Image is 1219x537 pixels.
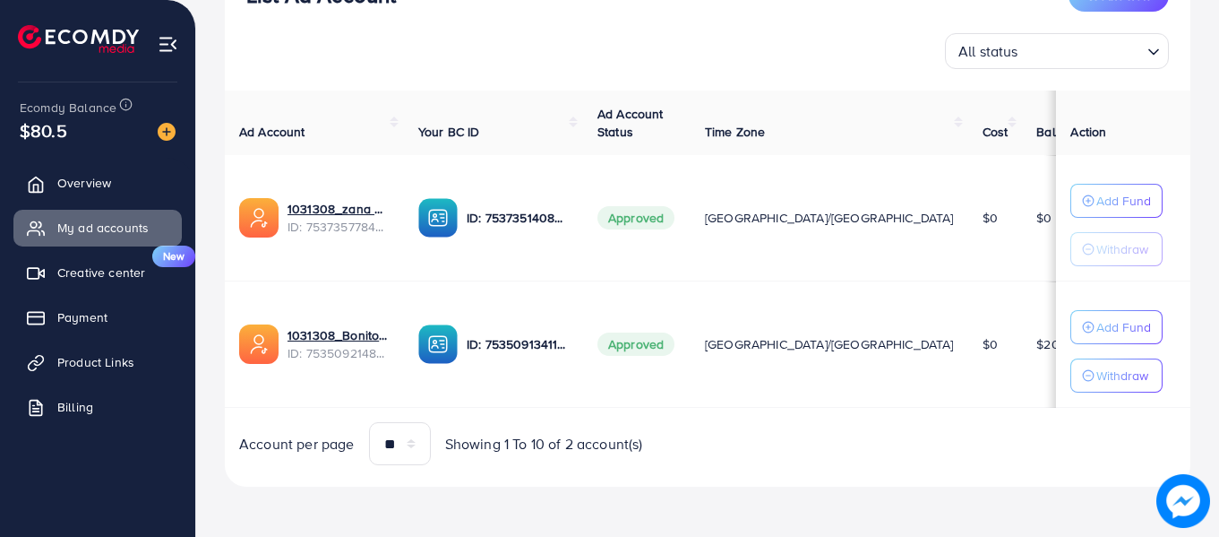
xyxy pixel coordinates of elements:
span: Overview [57,174,111,192]
img: ic-ads-acc.e4c84228.svg [239,325,279,364]
img: ic-ba-acc.ded83a64.svg [418,198,458,238]
p: ID: 7537351408535109648 [467,207,569,229]
div: Search for option [945,33,1169,69]
span: Creative center [57,264,145,281]
span: All status [955,39,1022,65]
img: image [1156,474,1210,528]
div: <span class='underline'>1031308_zana haseeb_1754928119822</span></br>7537357784988368904 [288,200,390,237]
button: Withdraw [1070,232,1163,266]
span: Approved [597,206,674,230]
span: $0 [983,335,998,353]
span: Payment [57,308,107,326]
span: $20 [1036,335,1059,353]
p: Withdraw [1096,365,1148,386]
p: Add Fund [1096,190,1151,212]
a: 1031308_Bonito facial ad account_1754400401661 [288,326,390,344]
img: logo [18,25,139,53]
span: New [152,246,195,267]
span: $0 [983,209,998,227]
span: Your BC ID [418,123,480,141]
p: Withdraw [1096,238,1148,260]
p: Add Fund [1096,316,1151,338]
span: Ad Account [239,123,305,141]
img: menu [158,34,178,55]
a: Overview [13,165,182,201]
a: Payment [13,299,182,335]
span: ID: 7535092148895940609 [288,344,390,362]
span: Ad Account Status [597,105,664,141]
button: Add Fund [1070,184,1163,218]
a: 1031308_zana haseeb_1754928119822 [288,200,390,218]
span: [GEOGRAPHIC_DATA]/[GEOGRAPHIC_DATA] [705,335,954,353]
div: <span class='underline'>1031308_Bonito facial ad account_1754400401661</span></br>753509214889594... [288,326,390,363]
span: Billing [57,398,93,416]
img: image [158,123,176,141]
input: Search for option [1024,35,1140,65]
span: ID: 7537357784988368904 [288,218,390,236]
span: Time Zone [705,123,765,141]
p: ID: 7535091341143916552 [467,333,569,355]
span: Balance [1036,123,1084,141]
span: $0 [1036,209,1052,227]
span: Cost [983,123,1009,141]
a: Billing [13,389,182,425]
span: Account per page [239,434,355,455]
button: Withdraw [1070,359,1163,393]
span: Approved [597,333,674,356]
button: Add Fund [1070,310,1163,344]
span: My ad accounts [57,219,149,237]
span: Ecomdy Balance [20,99,116,117]
img: ic-ads-acc.e4c84228.svg [239,198,279,238]
span: Product Links [57,353,134,371]
span: $80.5 [20,117,67,143]
span: [GEOGRAPHIC_DATA]/[GEOGRAPHIC_DATA] [705,209,954,227]
img: ic-ba-acc.ded83a64.svg [418,325,458,364]
a: My ad accounts [13,210,182,246]
span: Showing 1 To 10 of 2 account(s) [445,434,643,455]
span: Action [1070,123,1106,141]
a: Product Links [13,344,182,380]
a: Creative centerNew [13,255,182,290]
